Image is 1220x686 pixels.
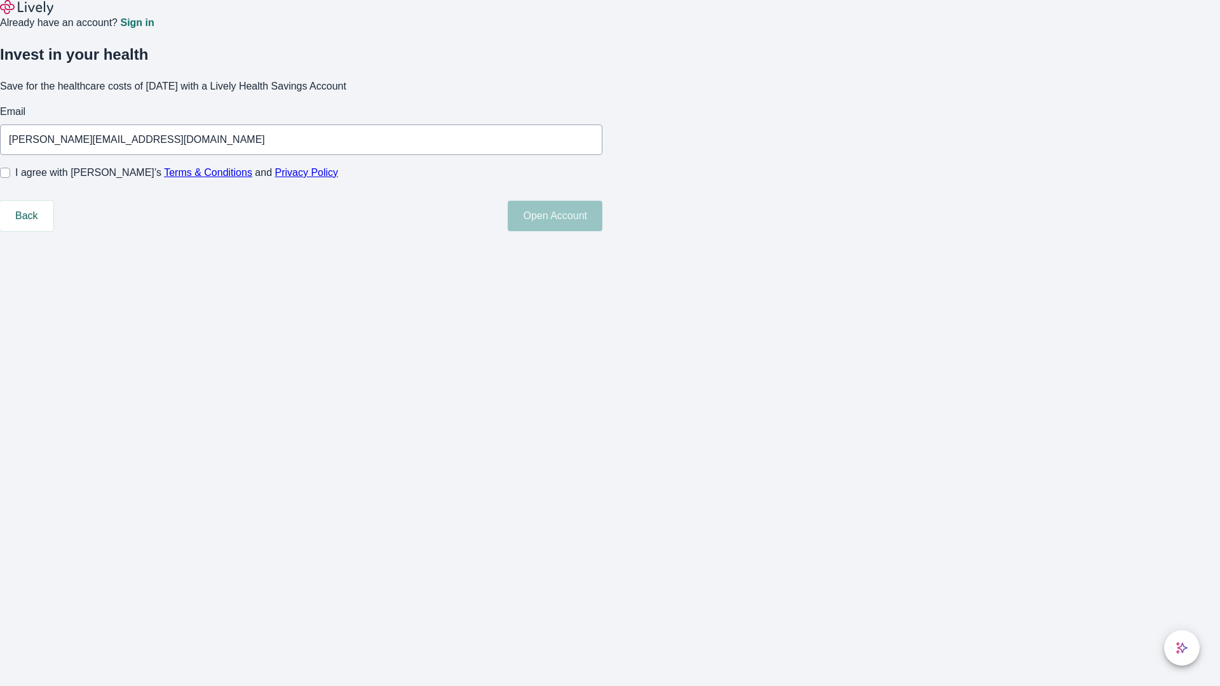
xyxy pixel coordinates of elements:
[120,18,154,28] a: Sign in
[164,167,252,178] a: Terms & Conditions
[1176,642,1188,654] svg: Lively AI Assistant
[1164,630,1200,666] button: chat
[15,165,338,180] span: I agree with [PERSON_NAME]’s and
[275,167,339,178] a: Privacy Policy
